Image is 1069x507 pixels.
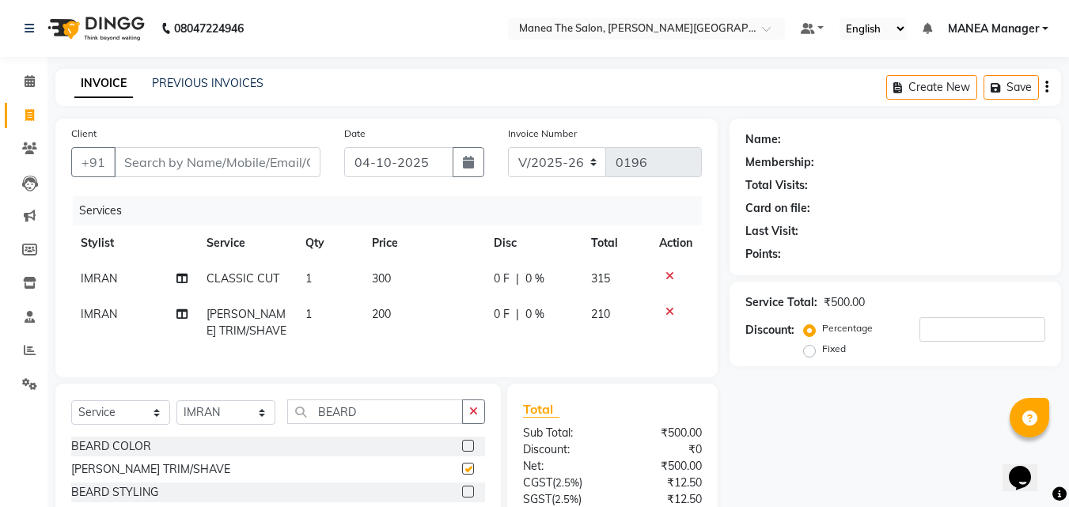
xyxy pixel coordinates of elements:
[516,306,519,323] span: |
[372,307,391,321] span: 200
[745,200,810,217] div: Card on file:
[591,307,610,321] span: 210
[372,271,391,286] span: 300
[508,127,577,141] label: Invoice Number
[612,458,714,475] div: ₹500.00
[523,475,552,490] span: CGST
[207,307,286,338] span: [PERSON_NAME] TRIM/SHAVE
[582,225,650,261] th: Total
[745,223,798,240] div: Last Visit:
[555,476,579,489] span: 2.5%
[511,475,612,491] div: ( )
[114,147,320,177] input: Search by Name/Mobile/Email/Code
[174,6,244,51] b: 08047224946
[745,177,808,194] div: Total Visits:
[612,425,714,441] div: ₹500.00
[74,70,133,98] a: INVOICE
[612,441,714,458] div: ₹0
[81,307,117,321] span: IMRAN
[650,225,702,261] th: Action
[296,225,362,261] th: Qty
[197,225,296,261] th: Service
[745,131,781,148] div: Name:
[516,271,519,287] span: |
[822,342,846,356] label: Fixed
[305,271,312,286] span: 1
[525,306,544,323] span: 0 %
[745,154,814,171] div: Membership:
[555,493,578,505] span: 2.5%
[71,225,197,261] th: Stylist
[40,6,149,51] img: logo
[523,492,552,506] span: SGST
[822,321,873,335] label: Percentage
[71,461,230,478] div: [PERSON_NAME] TRIM/SHAVE
[152,76,263,90] a: PREVIOUS INVOICES
[73,196,714,225] div: Services
[745,294,817,311] div: Service Total:
[886,75,977,100] button: Create New
[494,271,510,287] span: 0 F
[494,306,510,323] span: 0 F
[984,75,1039,100] button: Save
[287,399,463,424] input: Search or Scan
[1003,444,1053,491] iframe: chat widget
[511,425,612,441] div: Sub Total:
[81,271,117,286] span: IMRAN
[71,127,97,141] label: Client
[71,438,151,455] div: BEARD COLOR
[948,21,1039,37] span: MANEA Manager
[745,246,781,263] div: Points:
[71,147,116,177] button: +91
[362,225,484,261] th: Price
[71,484,158,501] div: BEARD STYLING
[523,401,559,418] span: Total
[591,271,610,286] span: 315
[612,475,714,491] div: ₹12.50
[511,458,612,475] div: Net:
[344,127,366,141] label: Date
[525,271,544,287] span: 0 %
[824,294,865,311] div: ₹500.00
[305,307,312,321] span: 1
[745,322,794,339] div: Discount:
[207,271,279,286] span: CLASSIC CUT
[511,441,612,458] div: Discount:
[484,225,582,261] th: Disc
